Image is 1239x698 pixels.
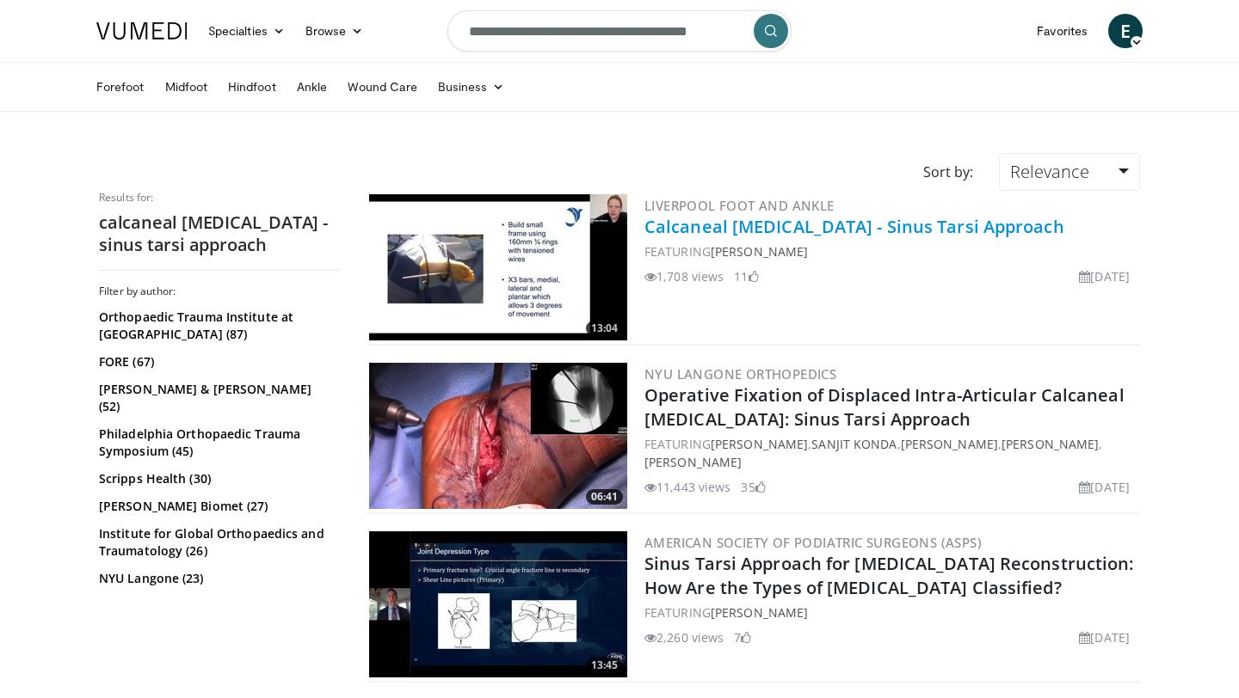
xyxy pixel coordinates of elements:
a: Favorites [1026,14,1098,48]
span: Relevance [1010,160,1089,183]
a: Business [428,70,515,104]
div: FEATURING [644,242,1137,260]
div: FEATURING , , , , [644,435,1137,471]
li: [DATE] [1079,267,1130,285]
h3: Filter by author: [99,285,340,298]
a: E [1108,14,1143,48]
a: [PERSON_NAME] Biomet (27) [99,498,336,515]
span: 06:41 [586,489,623,505]
h2: calcaneal [MEDICAL_DATA] - sinus tarsi approach [99,211,340,256]
li: 35 [741,478,765,496]
a: NYU Langone Orthopedics [644,365,836,383]
a: Ankle [287,70,337,104]
a: Orthopaedic Trauma Institute at [GEOGRAPHIC_DATA] (87) [99,309,336,343]
a: Browse [295,14,374,48]
a: NYU Langone (23) [99,570,336,587]
p: Results for: [99,191,340,205]
a: Calcaneal [MEDICAL_DATA] - Sinus Tarsi Approach [644,215,1064,238]
img: 54b5def3-a771-4dd7-92d4-590e7fc0aa4d.300x170_q85_crop-smart_upscale.jpg [369,363,627,509]
a: [PERSON_NAME] [711,243,808,260]
div: FEATURING [644,603,1137,621]
a: [PERSON_NAME] [901,436,998,452]
li: 2,260 views [644,628,724,646]
a: [PERSON_NAME] [711,436,808,452]
li: 11,443 views [644,478,730,496]
a: [PERSON_NAME] [644,454,742,470]
a: Hindfoot [218,70,287,104]
a: 13:04 [369,194,627,340]
a: [PERSON_NAME] [711,604,808,621]
span: 13:04 [586,321,623,336]
li: 1,708 views [644,267,724,285]
li: 7 [734,628,751,646]
a: Philadelphia Orthopaedic Trauma Symposium (45) [99,426,336,460]
li: [DATE] [1079,628,1130,646]
a: Operative Fixation of Displaced Intra-Articular Calcaneal [MEDICAL_DATA]: Sinus Tarsi Approach [644,383,1125,431]
a: Wound Care [337,70,428,104]
input: Search topics, interventions [447,10,792,52]
a: [PERSON_NAME] & [PERSON_NAME] (52) [99,381,336,415]
a: American Society of Podiatric Surgeons (ASPS) [644,534,982,551]
li: 11 [734,267,758,285]
div: Sort by: [910,153,986,191]
a: Relevance [999,153,1140,191]
a: [PERSON_NAME] [1002,436,1099,452]
a: 13:45 [369,531,627,677]
a: Specialties [198,14,295,48]
a: Sanjit Konda [811,436,897,452]
img: VuMedi Logo [96,22,188,40]
a: Midfoot [155,70,219,104]
a: Forefoot [86,70,155,104]
img: 8779c6cb-c58a-46b0-8265-aca2d460c8ee.300x170_q85_crop-smart_upscale.jpg [369,531,627,677]
a: 06:41 [369,363,627,509]
span: 13:45 [586,658,623,673]
a: Institute for Global Orthopaedics and Traumatology (26) [99,525,336,560]
a: FORE (67) [99,353,336,370]
a: Liverpool Foot and Ankle [644,197,835,214]
a: Sinus Tarsi Approach for [MEDICAL_DATA] Reconstruction: How Are the Types of [MEDICAL_DATA] Class... [644,552,1134,599]
li: [DATE] [1079,478,1130,496]
img: 57e08e56-5faa-4f2c-ab7b-5020c7895791.300x170_q85_crop-smart_upscale.jpg [369,194,627,340]
a: Scripps Health (30) [99,470,336,487]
